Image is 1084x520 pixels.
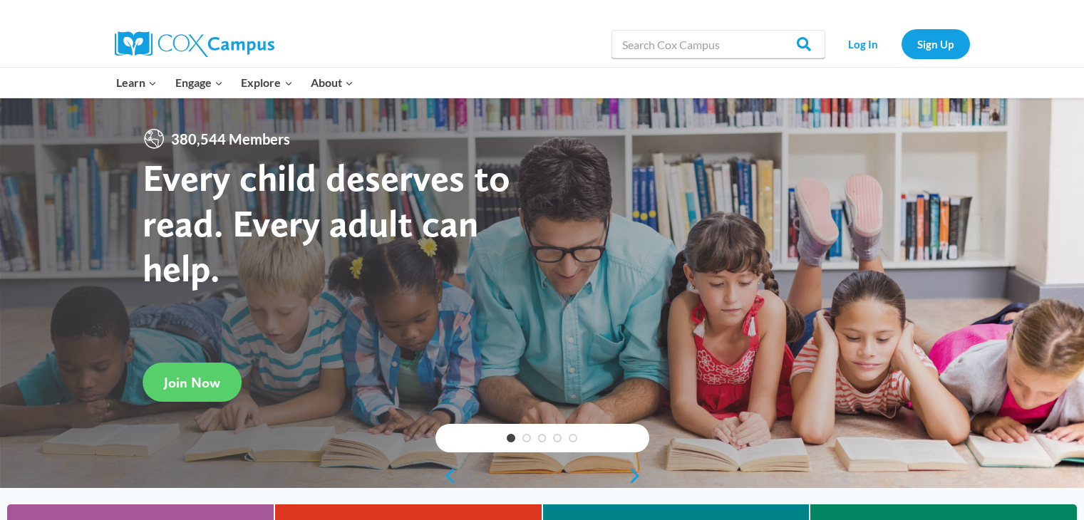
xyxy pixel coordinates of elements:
[435,462,649,490] div: content slider buttons
[435,467,457,484] a: previous
[522,434,531,442] a: 2
[115,31,274,57] img: Cox Campus
[902,29,970,58] a: Sign Up
[611,30,825,58] input: Search Cox Campus
[538,434,547,442] a: 3
[175,73,223,92] span: Engage
[143,155,510,291] strong: Every child deserves to read. Every adult can help.
[116,73,157,92] span: Learn
[507,434,515,442] a: 1
[143,363,242,402] a: Join Now
[165,128,296,150] span: 380,544 Members
[832,29,894,58] a: Log In
[311,73,353,92] span: About
[108,68,363,98] nav: Primary Navigation
[164,374,220,391] span: Join Now
[241,73,292,92] span: Explore
[628,467,649,484] a: next
[569,434,577,442] a: 5
[553,434,562,442] a: 4
[832,29,970,58] nav: Secondary Navigation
